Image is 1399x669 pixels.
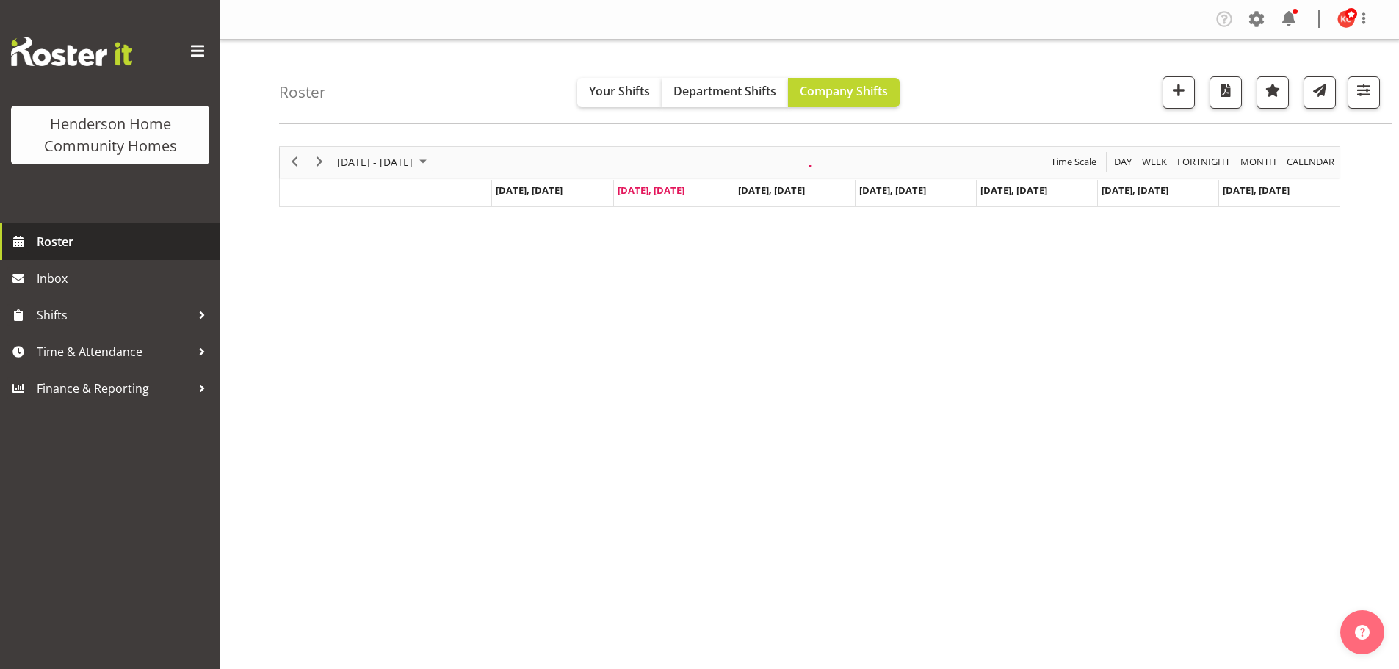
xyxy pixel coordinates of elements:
[37,377,191,399] span: Finance & Reporting
[788,78,900,107] button: Company Shifts
[800,83,888,99] span: Company Shifts
[26,113,195,157] div: Henderson Home Community Homes
[1257,76,1289,109] button: Highlight an important date within the roster.
[37,341,191,363] span: Time & Attendance
[37,267,213,289] span: Inbox
[11,37,132,66] img: Rosterit website logo
[577,78,662,107] button: Your Shifts
[1304,76,1336,109] button: Send a list of all shifts for the selected filtered period to all rostered employees.
[279,146,1340,207] div: Timeline Week of August 26, 2025
[1210,76,1242,109] button: Download a PDF of the roster according to the set date range.
[1348,76,1380,109] button: Filter Shifts
[1355,625,1370,640] img: help-xxl-2.png
[1337,10,1355,28] img: kirsty-crossley8517.jpg
[279,84,326,101] h4: Roster
[1163,76,1195,109] button: Add a new shift
[589,83,650,99] span: Your Shifts
[673,83,776,99] span: Department Shifts
[662,78,788,107] button: Department Shifts
[37,231,213,253] span: Roster
[37,304,191,326] span: Shifts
